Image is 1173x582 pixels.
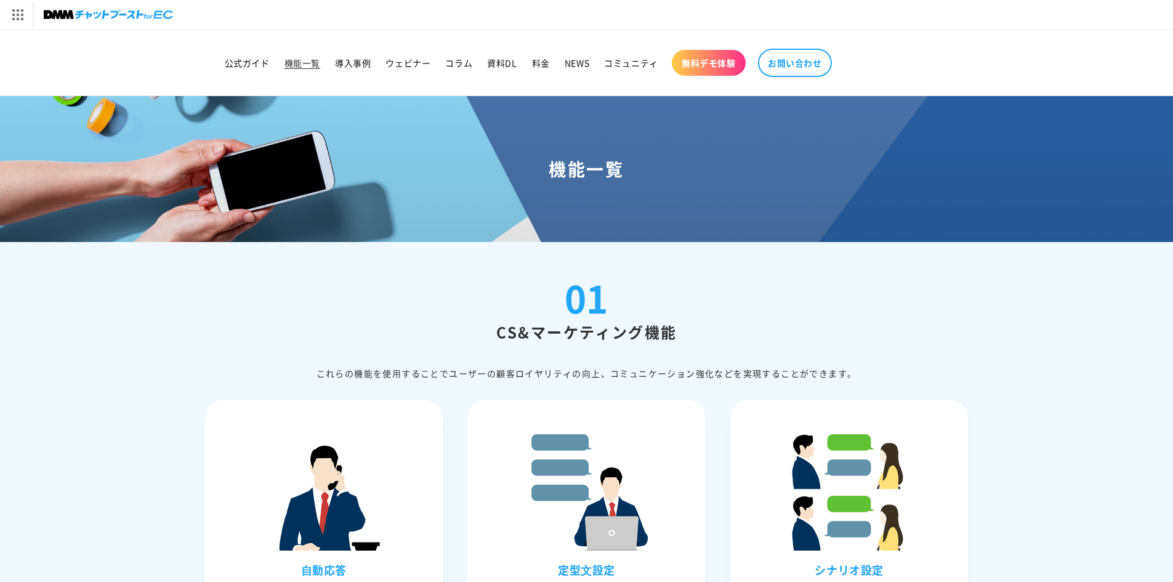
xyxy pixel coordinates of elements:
img: ⾃動応答 [262,427,385,551]
span: 無料デモ体験 [682,57,736,68]
a: 資料DL [480,50,524,76]
a: ウェビナー [378,50,438,76]
img: サービス [2,2,33,28]
span: 公式ガイド [225,57,270,68]
h3: 定型⽂設定 [470,563,703,577]
span: NEWS [565,57,589,68]
img: シナリオ設定 [788,427,911,551]
div: これらの機能を使⽤することでユーザーの顧客ロイヤリティの向上、コミュニケーション強化などを実現することができます。 [205,366,969,381]
a: 公式ガイド [217,50,277,76]
span: ウェビナー [385,57,430,68]
a: コミュニティ [597,50,666,76]
a: NEWS [557,50,597,76]
span: お問い合わせ [768,57,822,68]
a: お問い合わせ [758,49,832,77]
span: 料金 [532,57,550,68]
a: コラム [438,50,480,76]
img: 定型⽂設定 [525,427,648,551]
a: 無料デモ体験 [672,50,746,76]
span: コミュニティ [604,57,658,68]
a: 料金 [525,50,557,76]
span: 機能一覧 [284,57,320,68]
a: 導入事例 [328,50,378,76]
h3: ⾃動応答 [208,563,440,577]
div: 01 [565,279,608,316]
h2: CS&マーケティング機能 [205,322,969,341]
span: 資料DL [487,57,517,68]
a: 機能一覧 [277,50,328,76]
span: コラム [445,57,472,68]
h3: シナリオ設定 [733,563,965,577]
span: 導入事例 [335,57,371,68]
img: チャットブーストforEC [44,6,173,23]
h1: 機能一覧 [15,158,1158,180]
